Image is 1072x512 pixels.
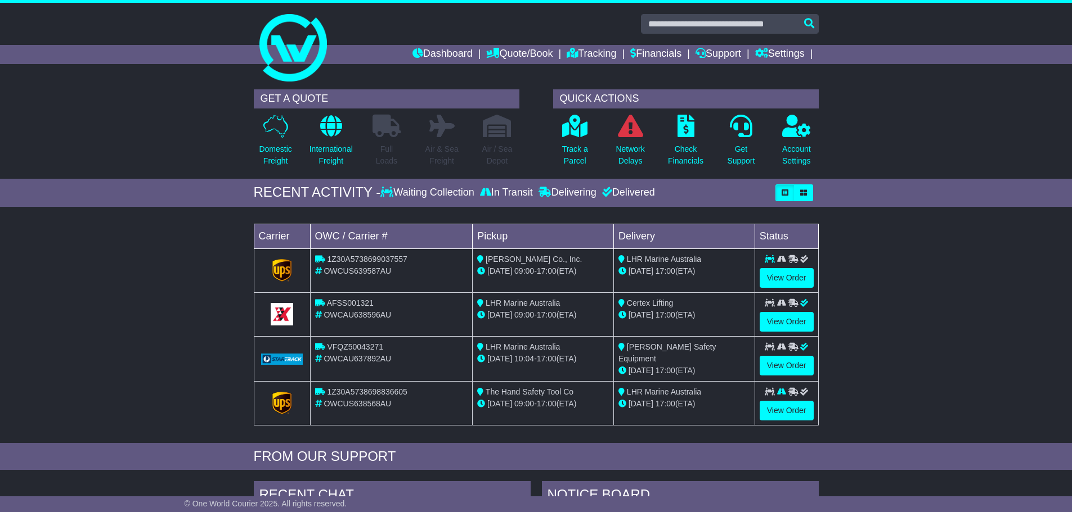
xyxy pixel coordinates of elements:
[259,143,291,167] p: Domestic Freight
[487,266,512,275] span: [DATE]
[613,224,755,248] td: Delivery
[656,310,675,319] span: 17:00
[514,354,534,363] span: 10:04
[487,354,512,363] span: [DATE]
[487,399,512,408] span: [DATE]
[477,353,609,365] div: - (ETA)
[599,187,655,199] div: Delivered
[327,298,374,307] span: AFSS001321
[782,143,811,167] p: Account Settings
[327,255,407,264] span: 1Z30A5738699037557
[254,89,519,108] div: GET A QUOTE
[324,310,391,319] span: OWCAU638596AU
[629,399,653,408] span: [DATE]
[615,114,645,173] a: NetworkDelays
[618,365,750,377] div: (ETA)
[254,184,381,201] div: RECENT ACTIVITY -
[536,187,599,199] div: Delivering
[486,45,553,64] a: Quote/Book
[755,45,805,64] a: Settings
[380,187,477,199] div: Waiting Collection
[542,481,819,511] div: NOTICE BOARD
[616,143,644,167] p: Network Delays
[629,366,653,375] span: [DATE]
[261,354,303,365] img: GetCarrierServiceLogo
[482,143,513,167] p: Air / Sea Depot
[486,255,582,264] span: [PERSON_NAME] Co., Inc.
[373,143,401,167] p: Full Loads
[254,224,310,248] td: Carrier
[760,268,814,288] a: View Order
[327,342,383,351] span: VFQZ50043271
[477,309,609,321] div: - (ETA)
[324,354,391,363] span: OWCAU637892AU
[537,266,557,275] span: 17:00
[309,114,353,173] a: InternationalFreight
[726,114,755,173] a: GetSupport
[327,387,407,396] span: 1Z30A5738698836605
[656,366,675,375] span: 17:00
[486,387,573,396] span: The Hand Safety Tool Co
[782,114,811,173] a: AccountSettings
[514,266,534,275] span: 09:00
[537,310,557,319] span: 17:00
[630,45,681,64] a: Financials
[760,356,814,375] a: View Order
[627,298,673,307] span: Certex Lifting
[760,401,814,420] a: View Order
[486,342,560,351] span: LHR Marine Australia
[667,114,704,173] a: CheckFinancials
[271,303,293,325] img: GetCarrierServiceLogo
[310,224,473,248] td: OWC / Carrier #
[185,499,347,508] span: © One World Courier 2025. All rights reserved.
[537,354,557,363] span: 17:00
[760,312,814,332] a: View Order
[514,310,534,319] span: 09:00
[627,255,701,264] span: LHR Marine Australia
[487,310,512,319] span: [DATE]
[562,114,589,173] a: Track aParcel
[618,342,716,363] span: [PERSON_NAME] Safety Equipment
[324,266,391,275] span: OWCUS639587AU
[477,187,536,199] div: In Transit
[324,399,391,408] span: OWCUS638568AU
[412,45,473,64] a: Dashboard
[272,259,291,282] img: GetCarrierServiceLogo
[254,448,819,465] div: FROM OUR SUPPORT
[537,399,557,408] span: 17:00
[477,265,609,277] div: - (ETA)
[629,310,653,319] span: [DATE]
[258,114,292,173] a: DomesticFreight
[254,481,531,511] div: RECENT CHAT
[656,399,675,408] span: 17:00
[514,399,534,408] span: 09:00
[696,45,741,64] a: Support
[272,392,291,414] img: GetCarrierServiceLogo
[618,398,750,410] div: (ETA)
[727,143,755,167] p: Get Support
[668,143,703,167] p: Check Financials
[755,224,818,248] td: Status
[627,387,701,396] span: LHR Marine Australia
[425,143,459,167] p: Air & Sea Freight
[562,143,588,167] p: Track a Parcel
[553,89,819,108] div: QUICK ACTIONS
[618,265,750,277] div: (ETA)
[477,398,609,410] div: - (ETA)
[310,143,353,167] p: International Freight
[656,266,675,275] span: 17:00
[629,266,653,275] span: [DATE]
[618,309,750,321] div: (ETA)
[473,224,614,248] td: Pickup
[567,45,616,64] a: Tracking
[486,298,560,307] span: LHR Marine Australia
